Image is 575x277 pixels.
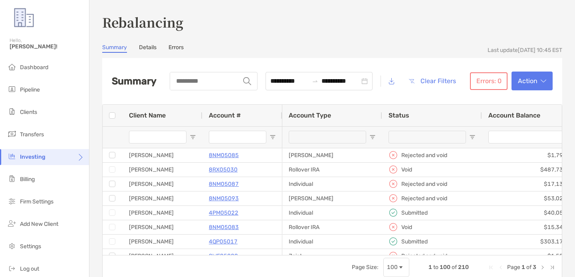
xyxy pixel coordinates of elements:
[20,109,37,116] span: Clients
[7,196,17,206] img: firm-settings icon
[389,208,398,217] img: icon status
[102,44,127,53] a: Summary
[7,174,17,183] img: billing icon
[282,235,382,249] div: Individual
[282,206,382,220] div: Individual
[401,251,447,261] p: Rejected and void
[243,77,251,85] img: input icon
[401,237,428,247] p: Submitted
[389,179,398,189] img: icon status
[190,134,196,140] button: Open Filter Menu
[312,78,318,84] span: swap-right
[401,208,428,218] p: Submitted
[209,193,239,203] p: 8NM05093
[539,264,546,271] div: Next Page
[20,221,58,227] span: Add New Client
[20,64,48,71] span: Dashboard
[129,112,166,119] span: Client Name
[352,264,379,271] div: Page Size:
[521,264,525,271] span: 1
[401,222,412,232] p: Void
[102,13,562,31] h3: Rebalancing
[541,79,546,83] img: arrow
[209,131,266,143] input: Account # Filter Input
[123,206,202,220] div: [PERSON_NAME]
[289,112,331,119] span: Account Type
[458,264,469,271] span: 210
[112,76,157,87] h2: Summary
[123,235,202,249] div: [PERSON_NAME]
[20,86,40,93] span: Pipeline
[7,107,17,116] img: clients icon
[209,165,238,175] a: 8RX05030
[389,222,398,232] img: icon status
[549,264,555,271] div: Last Page
[498,264,504,271] div: Previous Page
[209,208,238,218] a: 4PM05022
[7,263,17,273] img: logout icon
[312,78,318,84] span: to
[123,163,202,177] div: [PERSON_NAME]
[282,220,382,234] div: Rollover IRA
[428,264,432,271] span: 1
[20,265,39,272] span: Log out
[10,3,38,32] img: Zoe Logo
[282,177,382,191] div: Individual
[20,176,35,183] span: Billing
[488,112,540,119] span: Account Balance
[401,193,447,203] p: Rejected and void
[209,222,239,232] a: 8NM05083
[7,151,17,161] img: investing icon
[7,84,17,94] img: pipeline icon
[389,193,398,203] img: icon status
[123,177,202,191] div: [PERSON_NAME]
[401,179,447,189] p: Rejected and void
[123,191,202,205] div: [PERSON_NAME]
[20,243,41,250] span: Settings
[533,264,536,271] span: 3
[123,249,202,263] div: [PERSON_NAME]
[7,62,17,72] img: dashboard icon
[169,44,184,53] a: Errors
[401,150,447,160] p: Rejected and void
[123,220,202,234] div: [PERSON_NAME]
[209,112,241,119] span: Account #
[389,237,398,246] img: icon status
[488,264,494,271] div: First Page
[383,258,409,277] div: Page Size
[209,237,238,247] a: 4QP05017
[20,153,46,160] span: Investing
[139,44,157,53] a: Details
[389,165,398,174] img: icon status
[369,134,376,140] button: Open Filter Menu
[389,150,398,160] img: icon status
[209,179,239,189] a: 8NM05087
[20,131,44,138] span: Transfers
[402,72,462,90] button: Clear Filters
[10,43,84,50] span: [PERSON_NAME]!
[282,191,382,205] div: [PERSON_NAME]
[389,112,409,119] span: Status
[401,165,412,175] p: Void
[282,148,382,162] div: [PERSON_NAME]
[282,249,382,263] div: Joint
[129,131,186,143] input: Client Name Filter Input
[512,72,553,90] button: Actionarrow
[270,134,276,140] button: Open Filter Menu
[469,134,476,140] button: Open Filter Menu
[409,79,414,84] img: button icon
[7,241,17,251] img: settings icon
[282,163,382,177] div: Rollover IRA
[7,129,17,139] img: transfers icon
[387,264,398,271] div: 100
[20,198,54,205] span: Firm Settings
[209,150,239,160] a: 8NM05085
[209,251,238,261] p: 8WE05000
[452,264,457,271] span: of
